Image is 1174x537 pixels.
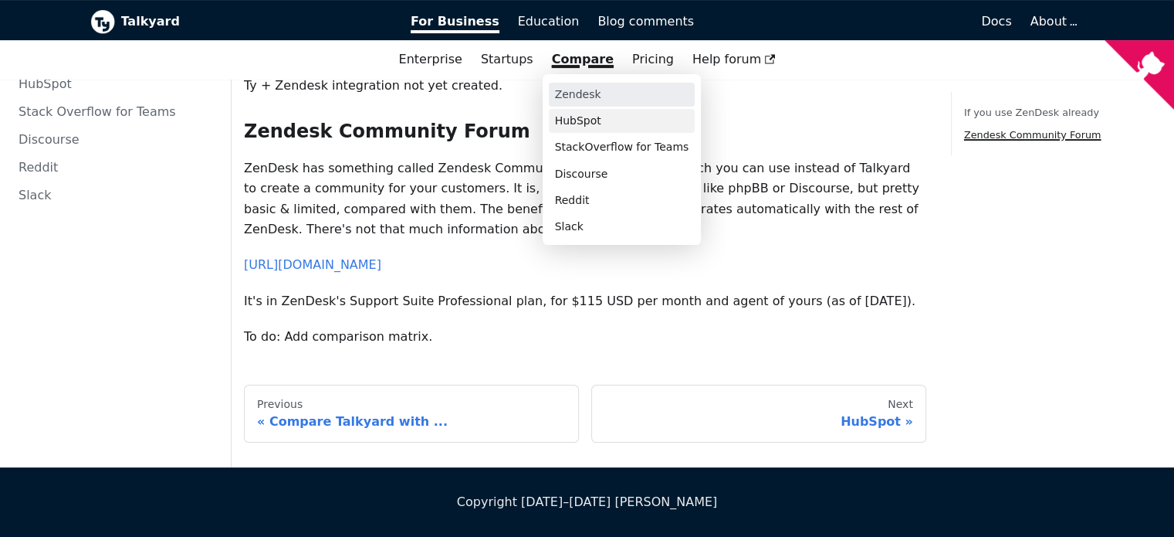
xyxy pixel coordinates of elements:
a: Slack [6,183,225,208]
a: Stack Overflow for Teams [6,100,225,124]
a: Enterprise [390,46,472,73]
a: About [1030,14,1075,29]
nav: Docs pages navigation [244,385,926,444]
a: Pricing [623,46,683,73]
a: Discourse [549,162,695,186]
a: Talkyard logoTalkyard [90,9,390,34]
div: Next [604,398,913,412]
div: Copyright [DATE]–[DATE] [PERSON_NAME] [90,492,1084,512]
b: Talkyard [121,12,390,32]
span: Docs [981,14,1011,29]
a: Blog comments [588,8,703,35]
a: Slack [549,215,695,239]
a: Zendesk [549,83,695,107]
a: HubSpot [6,72,225,97]
a: Reddit [6,155,225,180]
a: Zendesk Community Forum [964,129,1101,141]
span: For Business [411,14,499,33]
p: It's in ZenDesk's Support Suite Professional plan, for $115 USD per month and agent of yours (as ... [244,291,926,311]
span: Help forum [692,52,776,66]
a: Discourse [6,127,225,152]
a: HubSpot [549,109,695,133]
a: NextHubSpot [591,385,926,444]
img: Talkyard logo [90,9,115,34]
p: To do: Add comparison matrix. [244,327,926,347]
a: StackOverflow for Teams [549,135,695,159]
a: PreviousCompare Talkyard with ... [244,385,579,444]
a: If you use ZenDesk already [964,107,1099,118]
a: Compare [552,52,614,66]
div: HubSpot [604,414,913,430]
span: Education [518,14,580,29]
a: Help forum [683,46,785,73]
div: Previous [257,398,566,412]
a: Reddit [549,189,695,212]
span: Blog comments [597,14,694,29]
div: Compare Talkyard with ... [257,414,566,430]
a: For Business [401,8,509,35]
a: Startups [472,46,543,73]
a: [URL][DOMAIN_NAME] [244,257,381,272]
p: ZenDesk has something called Zendesk Community Forum Software, which you can use instead of Talky... [244,158,926,240]
a: Education [509,8,589,35]
a: Docs [703,8,1021,35]
h3: Zendesk Community Forum [244,120,926,143]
